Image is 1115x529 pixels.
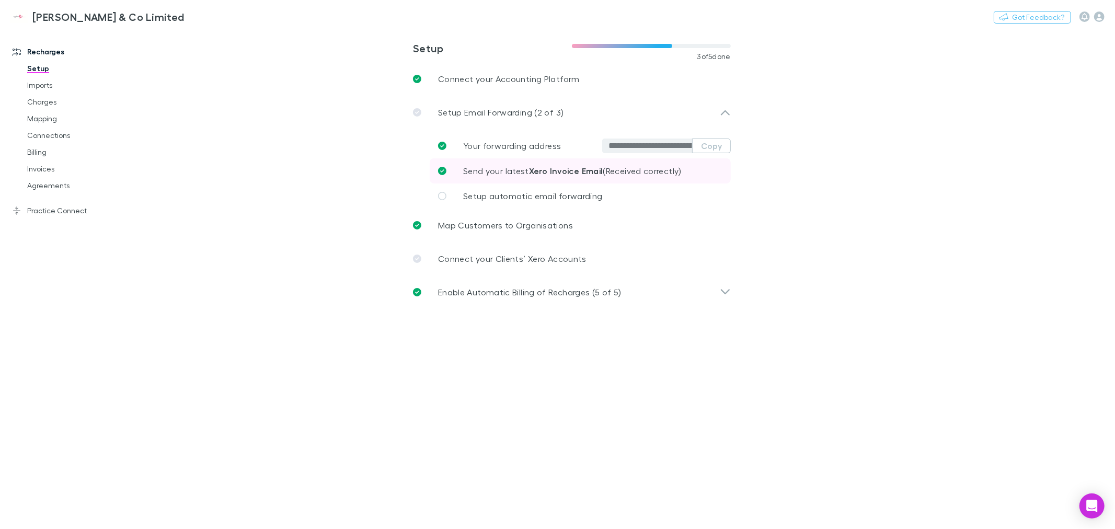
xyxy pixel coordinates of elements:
[438,286,622,298] p: Enable Automatic Billing of Recharges (5 of 5)
[405,96,739,129] div: Setup Email Forwarding (2 of 3)
[413,42,572,54] h3: Setup
[17,160,144,177] a: Invoices
[463,166,682,176] span: Send your latest (Received correctly)
[2,43,144,60] a: Recharges
[405,242,739,275] a: Connect your Clients’ Xero Accounts
[17,60,144,77] a: Setup
[463,141,561,151] span: Your forwarding address
[1079,493,1105,519] div: Open Intercom Messenger
[697,52,731,61] span: 3 of 5 done
[17,110,144,127] a: Mapping
[438,106,564,119] p: Setup Email Forwarding (2 of 3)
[17,144,144,160] a: Billing
[438,219,573,232] p: Map Customers to Organisations
[17,127,144,144] a: Connections
[430,158,731,183] a: Send your latestXero Invoice Email(Received correctly)
[17,94,144,110] a: Charges
[994,11,1071,24] button: Got Feedback?
[405,275,739,309] div: Enable Automatic Billing of Recharges (5 of 5)
[430,183,731,209] a: Setup automatic email forwarding
[405,209,739,242] a: Map Customers to Organisations
[17,177,144,194] a: Agreements
[2,202,144,219] a: Practice Connect
[4,4,191,29] a: [PERSON_NAME] & Co Limited
[10,10,28,23] img: Epplett & Co Limited's Logo
[692,139,731,153] button: Copy
[17,77,144,94] a: Imports
[438,252,587,265] p: Connect your Clients’ Xero Accounts
[32,10,185,23] h3: [PERSON_NAME] & Co Limited
[529,166,603,176] strong: Xero Invoice Email
[438,73,580,85] p: Connect your Accounting Platform
[463,191,603,201] span: Setup automatic email forwarding
[405,62,739,96] a: Connect your Accounting Platform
